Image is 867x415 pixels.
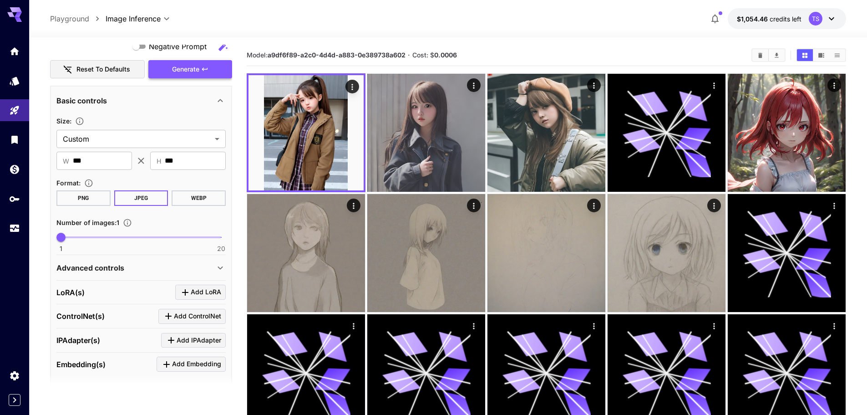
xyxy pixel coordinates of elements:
span: H [157,156,161,166]
img: Z [367,194,485,312]
p: IPAdapter(s) [56,335,100,346]
div: Library [9,134,20,145]
div: Actions [827,319,841,333]
button: JPEG [114,190,168,206]
button: WEBP [172,190,226,206]
div: Models [9,75,20,87]
div: Actions [467,319,481,333]
span: 1 [60,244,62,253]
button: Click to add IPAdapter [161,333,226,348]
img: Z [248,75,364,190]
div: Settings [9,370,20,381]
div: Actions [467,199,481,212]
div: Actions [345,80,359,93]
div: Actions [707,78,721,92]
span: Model: [247,51,406,59]
div: Show media in grid viewShow media in video viewShow media in list view [796,48,846,62]
button: Click to add ControlNet [158,309,226,324]
button: Clear All [752,49,768,61]
div: Home [9,46,20,57]
div: $1,054.46165 [737,14,801,24]
img: 2Q== [728,74,846,192]
button: Specify how many images to generate in a single request. Each image generation will be charged se... [119,218,136,227]
div: Clear AllDownload All [751,48,786,62]
button: Generate [148,60,232,79]
button: PNG [56,190,111,206]
div: Actions [467,78,481,92]
div: Usage [9,223,20,234]
span: Cost: $ [412,51,457,59]
p: Embedding(s) [56,359,106,370]
img: 2Q== [247,194,365,312]
button: Show media in grid view [797,49,813,61]
p: Basic controls [56,95,107,106]
button: $1,054.46165TS [728,8,846,29]
div: Actions [347,319,360,333]
button: Click to add LoRA [175,285,226,300]
span: 20 [217,244,225,253]
span: Generate [172,64,199,75]
button: Expand sidebar [9,394,20,406]
div: TS [809,12,822,26]
span: W [63,156,69,166]
div: Actions [827,199,841,212]
p: · [408,50,410,61]
nav: breadcrumb [50,13,106,24]
p: ControlNet(s) [56,311,105,322]
span: Size : [56,117,71,125]
div: Actions [587,78,601,92]
button: Show media in list view [829,49,845,61]
div: Wallet [9,164,20,175]
button: Click to add Embedding [157,357,226,372]
button: Choose the file format for the output image. [81,179,97,188]
img: 9k= [487,194,605,312]
span: Add Embedding [172,359,221,370]
span: Number of images : 1 [56,219,119,226]
b: 0.0006 [434,51,457,59]
div: Actions [347,199,360,212]
div: Playground [9,103,20,114]
p: LoRA(s) [56,287,85,298]
div: Basic controls [56,90,226,112]
div: Actions [587,199,601,212]
span: Custom [63,133,211,144]
span: Format : [56,179,81,187]
b: a9df6f89-a2c0-4d4d-a883-0e389738a602 [268,51,406,59]
button: Reset to defaults [50,60,145,79]
img: 9k= [608,194,725,312]
span: credits left [770,15,801,23]
button: Download All [769,49,785,61]
button: Show media in video view [813,49,829,61]
span: Add ControlNet [174,311,221,322]
div: Advanced controls [56,257,226,279]
span: Negative Prompt [149,41,207,52]
div: Actions [707,199,721,212]
div: Actions [707,319,721,333]
div: Actions [827,78,841,92]
div: Actions [587,319,601,333]
span: Add LoRA [191,287,221,298]
img: Z [487,74,605,192]
span: $1,054.46 [737,15,770,23]
a: Playground [50,13,89,24]
img: Z [367,74,485,192]
p: Advanced controls [56,262,124,273]
span: Image Inference [106,13,161,24]
button: Adjust the dimensions of the generated image by specifying its width and height in pixels, or sel... [71,117,88,126]
span: Add IPAdapter [177,335,221,346]
div: API Keys [9,193,20,205]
